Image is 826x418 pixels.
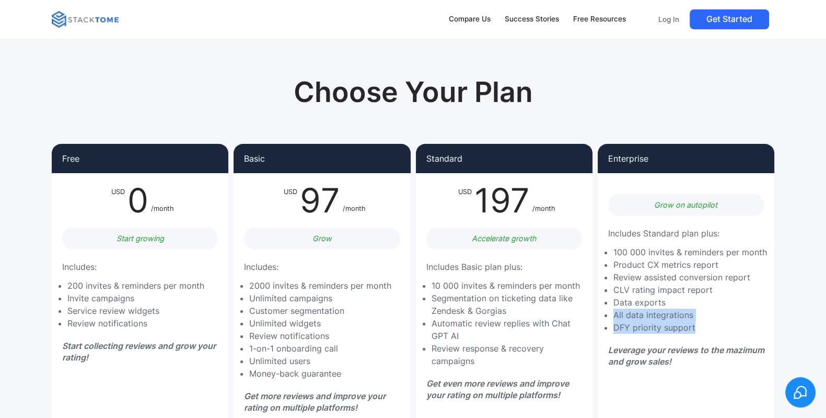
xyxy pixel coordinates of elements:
em: Accelerate growth [472,234,537,243]
li: Unlimited widgets [249,317,391,330]
p: Free [62,154,79,163]
li: Customer segmentation [249,304,391,317]
h1: Choose Your Plan [252,75,575,109]
li: 2000 invites & reminders per month [249,279,391,292]
em: Grow [312,234,332,243]
li: Unlimited users [249,355,391,367]
em: Get even more reviews and improve your rating on multiple platforms! [426,378,569,400]
li: All data integrations [613,309,767,321]
em: Leverage your reviews to the mazimum and grow sales! [608,345,764,367]
li: Review response & recovery campaigns [432,342,587,367]
li: Review notifications [67,317,204,330]
li: Unlimited campaigns [249,292,391,304]
p: Includes: [62,260,97,274]
div: Compare Us [449,14,491,25]
li: Segmentation on ticketing data like Zendesk & Gorgias [432,292,587,317]
div: /month [151,184,174,217]
p: Enterprise [608,154,648,163]
div: Free Resources [573,14,626,25]
li: Money-back guarantee [249,367,391,380]
p: Includes Basic plan plus: [426,260,522,274]
a: Get Started [690,9,769,29]
em: Get more reviews and improve your rating on multiple platforms! [244,391,386,413]
div: /month [532,184,555,217]
div: USD [111,184,125,217]
p: Standard [426,154,462,163]
li: DFY priority support [613,321,767,334]
div: Success Stories [505,14,559,25]
div: /month [342,184,365,217]
div: 97 [297,184,342,217]
div: 0 [125,184,151,217]
p: Basic [244,154,265,163]
a: Log In [652,9,685,29]
a: Success Stories [500,8,564,30]
a: Free Resources [568,8,631,30]
p: Log In [658,15,679,24]
div: USD [458,184,472,217]
li: Data exports [613,296,767,309]
li: Automatic review replies with Chat GPT AI [432,317,587,342]
li: Product CX metrics report [613,258,767,271]
em: Start collecting reviews and grow your rating! [62,341,216,363]
a: Compare Us [444,8,496,30]
li: 200 invites & reminders per month [67,279,204,292]
div: 197 [472,184,532,217]
em: Start growing [117,234,164,243]
li: Review assisted conversion report [613,271,767,284]
p: Includes Standard plan plus: [608,227,719,241]
p: Includes: [244,260,278,274]
em: Grow on autopilot [654,200,717,209]
li: 1-on-1 onboarding call [249,342,391,355]
li: Service review widgets [67,304,204,317]
li: Invite campaigns [67,292,204,304]
li: Review notifications [249,330,391,342]
li: CLV rating impact report [613,284,767,296]
li: 100 000 invites & reminders per month [613,246,767,258]
li: 10 000 invites & reminders per month [432,279,587,292]
div: USD [284,184,297,217]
